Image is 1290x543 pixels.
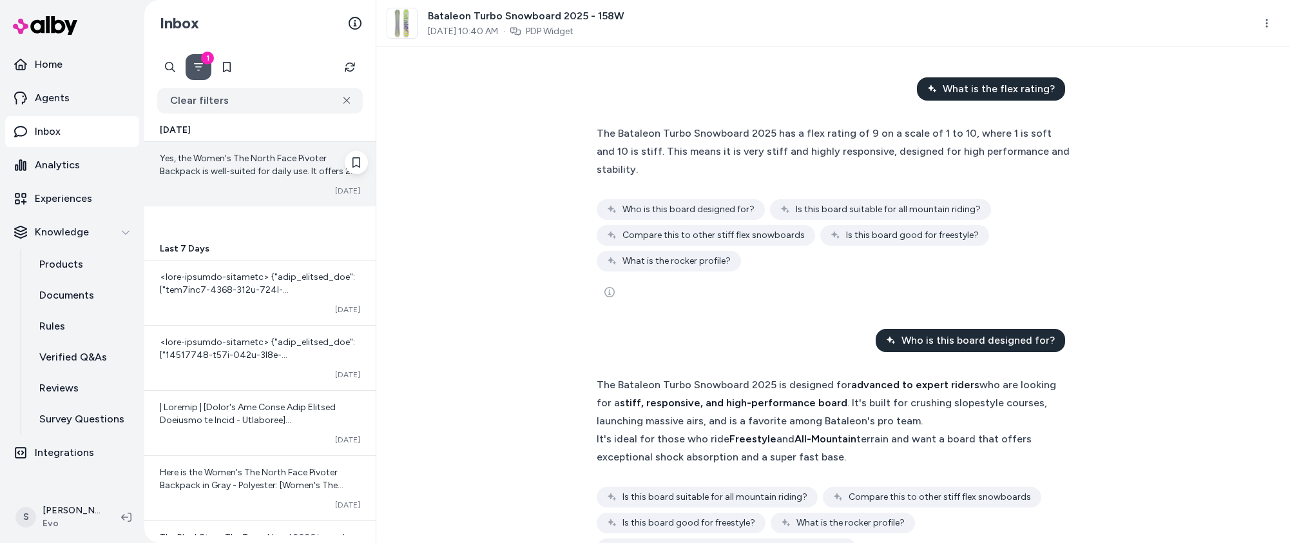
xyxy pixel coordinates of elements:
[15,507,36,528] span: S
[335,500,360,510] span: [DATE]
[160,14,199,33] h2: Inbox
[622,491,807,504] span: Is this board suitable for all mountain riding?
[39,257,83,272] p: Products
[846,229,979,242] span: Is this board good for freestyle?
[794,433,856,445] strong: All-Mountain
[851,379,979,391] strong: advanced to expert riders
[335,186,360,196] span: [DATE]
[796,203,981,216] span: Is this board suitable for all mountain riding?
[597,376,1057,430] div: The Bataleon Turbo Snowboard 2025 is designed for who are looking for a . It's built for crushing...
[160,153,356,306] span: Yes, the Women's The North Face Pivoter Backpack is well-suited for daily use. It offers 27 liter...
[337,54,363,80] button: Refresh
[144,325,376,390] a: <lore-ipsumdo-sitametc> {"adip_elitsed_doe":["14517748-t57i-042u-3l8e-22671d99252m","al7e833a-2m9...
[26,404,139,435] a: Survey Questions
[26,373,139,404] a: Reviews
[35,124,61,139] p: Inbox
[428,25,498,38] span: [DATE] 10:40 AM
[39,380,79,396] p: Reviews
[160,467,358,529] span: Here is the Women's The North Face Pivoter Backpack in Gray - Polyester: [Women's The North Face ...
[622,229,805,242] span: Compare this to other stiff flex snowboards
[35,224,89,240] p: Knowledge
[5,49,139,80] a: Home
[901,333,1055,348] span: Who is this board designed for?
[597,430,1057,466] div: It's ideal for those who ride and terrain and want a board that offers exceptional shock absorpti...
[39,319,65,334] p: Rules
[335,435,360,445] span: [DATE]
[5,217,139,248] button: Knowledge
[35,90,70,106] p: Agents
[428,8,624,24] span: Bataleon Turbo Snowboard 2025 - 158W
[26,311,139,342] a: Rules
[35,157,80,173] p: Analytics
[620,397,847,409] strong: stiff, responsive, and high-performance board
[43,504,101,517] p: [PERSON_NAME]
[201,52,214,64] div: 1
[8,497,111,538] button: S[PERSON_NAME]Evo
[144,390,376,455] a: | Loremip | [Dolor's Ame Conse Adip Elitsed Doeiusmo te Incid - Utlaboree](dolor://mag.ali.eni/ad...
[43,517,101,530] span: Evo
[503,25,505,38] span: ·
[597,279,622,305] button: See more
[943,81,1055,97] span: What is the flex rating?
[5,150,139,181] a: Analytics
[526,25,573,38] a: PDP Widget
[144,142,376,206] a: Yes, the Women's The North Face Pivoter Backpack is well-suited for daily use. It offers 27 liter...
[157,88,363,114] button: Clear filters
[335,370,360,380] span: [DATE]
[35,191,92,206] p: Experiences
[13,16,77,35] img: alby Logo
[622,255,731,268] span: What is the rocker profile?
[849,491,1031,504] span: Compare this to other stiff flex snowboards
[5,83,139,114] a: Agents
[622,517,755,529] span: Is this board good for freestyle?
[160,124,191,137] span: [DATE]
[5,437,139,468] a: Integrations
[5,183,139,214] a: Experiences
[796,517,905,529] span: What is the rocker profile?
[5,116,139,147] a: Inbox
[35,57,63,72] p: Home
[186,54,211,80] button: Filter
[335,304,360,315] span: [DATE]
[26,249,139,280] a: Products
[597,127,1070,175] span: The Bataleon Turbo Snowboard 2025 has a flex rating of 9 on a scale of 1 to 10, where 1 is soft a...
[387,8,417,38] img: bataleon-turbo-snowboard-2025-.jpg
[160,242,209,255] span: Last 7 Days
[729,433,776,445] strong: Freestyle
[39,350,107,365] p: Verified Q&As
[39,411,124,427] p: Survey Questions
[26,280,139,311] a: Documents
[39,288,94,303] p: Documents
[35,445,94,460] p: Integrations
[144,455,376,520] a: Here is the Women's The North Face Pivoter Backpack in Gray - Polyester: [Women's The North Face ...
[144,261,376,325] a: <lore-ipsumdo-sitametc> {"adip_elitsed_doe":["tem7inc7-4368-312u-724l-09et51dol1ma","53a73e77-83a...
[26,342,139,373] a: Verified Q&As
[622,203,755,216] span: Who is this board designed for?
